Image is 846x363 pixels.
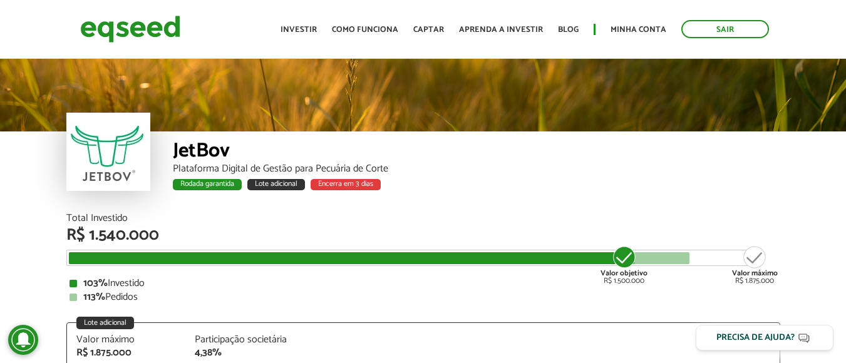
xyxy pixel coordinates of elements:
div: Lote adicional [76,317,134,329]
div: Participação societária [195,335,295,345]
div: R$ 1.540.000 [66,227,780,243]
div: Total Investido [66,213,780,223]
img: EqSeed [80,13,180,46]
a: Minha conta [611,26,666,34]
div: Investido [70,279,777,289]
div: R$ 1.875.000 [76,348,177,358]
a: Como funciona [332,26,398,34]
div: Pedidos [70,292,777,302]
a: Sair [681,20,769,38]
div: Plataforma Digital de Gestão para Pecuária de Corte [173,164,780,174]
div: JetBov [173,141,780,164]
div: Valor máximo [76,335,177,345]
a: Captar [413,26,444,34]
div: 4,38% [195,348,295,358]
a: Investir [281,26,317,34]
div: R$ 1.875.000 [732,245,778,285]
strong: Valor objetivo [601,267,647,279]
a: Aprenda a investir [459,26,543,34]
div: Rodada garantida [173,179,242,190]
strong: Valor máximo [732,267,778,279]
strong: 103% [83,275,108,292]
strong: 113% [83,289,105,305]
div: R$ 1.500.000 [601,245,647,285]
div: Encerra em 3 dias [311,179,381,190]
a: Blog [558,26,579,34]
div: Lote adicional [247,179,305,190]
